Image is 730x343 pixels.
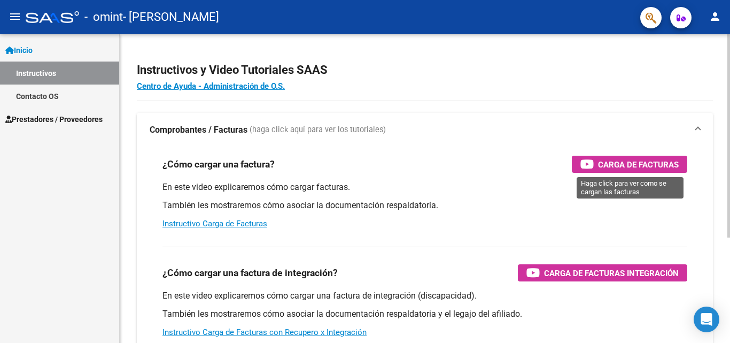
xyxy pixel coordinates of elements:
[137,81,285,91] a: Centro de Ayuda - Administración de O.S.
[137,113,713,147] mat-expansion-panel-header: Comprobantes / Facturas (haga click aquí para ver los tutoriales)
[250,124,386,136] span: (haga click aquí para ver los tutoriales)
[162,157,275,172] h3: ¿Cómo cargar una factura?
[162,219,267,228] a: Instructivo Carga de Facturas
[694,307,719,332] div: Open Intercom Messenger
[162,290,687,302] p: En este video explicaremos cómo cargar una factura de integración (discapacidad).
[572,156,687,173] button: Carga de Facturas
[9,10,21,23] mat-icon: menu
[5,113,103,125] span: Prestadores / Proveedores
[544,266,679,280] span: Carga de Facturas Integración
[518,264,687,281] button: Carga de Facturas Integración
[123,5,219,29] span: - [PERSON_NAME]
[150,124,247,136] strong: Comprobantes / Facturas
[84,5,123,29] span: - omint
[162,308,687,320] p: También les mostraremos cómo asociar la documentación respaldatoria y el legajo del afiliado.
[162,265,338,280] h3: ¿Cómo cargar una factura de integración?
[162,181,687,193] p: En este video explicaremos cómo cargar facturas.
[5,44,33,56] span: Inicio
[709,10,721,23] mat-icon: person
[137,60,713,80] h2: Instructivos y Video Tutoriales SAAS
[598,158,679,171] span: Carga de Facturas
[162,327,367,337] a: Instructivo Carga de Facturas con Recupero x Integración
[162,200,687,211] p: También les mostraremos cómo asociar la documentación respaldatoria.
